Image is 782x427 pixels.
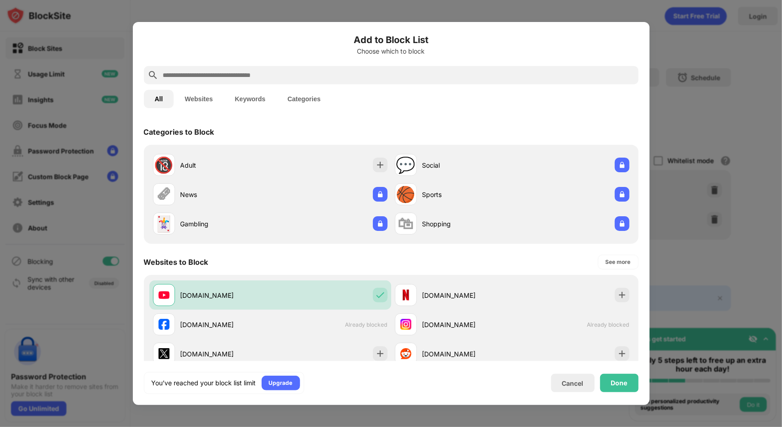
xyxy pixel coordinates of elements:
[180,290,270,300] div: [DOMAIN_NAME]
[180,349,270,359] div: [DOMAIN_NAME]
[398,214,414,233] div: 🛍
[174,90,224,108] button: Websites
[400,319,411,330] img: favicons
[144,127,214,137] div: Categories to Block
[180,190,270,199] div: News
[422,290,512,300] div: [DOMAIN_NAME]
[144,33,639,47] h6: Add to Block List
[422,349,512,359] div: [DOMAIN_NAME]
[159,319,170,330] img: favicons
[422,219,512,229] div: Shopping
[396,185,416,204] div: 🏀
[224,90,277,108] button: Keywords
[400,348,411,359] img: favicons
[422,160,512,170] div: Social
[180,320,270,329] div: [DOMAIN_NAME]
[154,156,174,175] div: 🔞
[159,348,170,359] img: favicons
[269,378,293,388] div: Upgrade
[144,90,174,108] button: All
[400,290,411,301] img: favicons
[152,378,256,388] div: You’ve reached your block list limit
[148,70,159,81] img: search.svg
[396,156,416,175] div: 💬
[611,379,628,387] div: Done
[422,190,512,199] div: Sports
[159,290,170,301] img: favicons
[156,185,172,204] div: 🗞
[422,320,512,329] div: [DOMAIN_NAME]
[144,257,208,267] div: Websites to Block
[345,321,388,328] span: Already blocked
[180,219,270,229] div: Gambling
[606,257,631,267] div: See more
[180,160,270,170] div: Adult
[144,48,639,55] div: Choose which to block
[154,214,174,233] div: 🃏
[562,379,584,387] div: Cancel
[587,321,629,328] span: Already blocked
[277,90,332,108] button: Categories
